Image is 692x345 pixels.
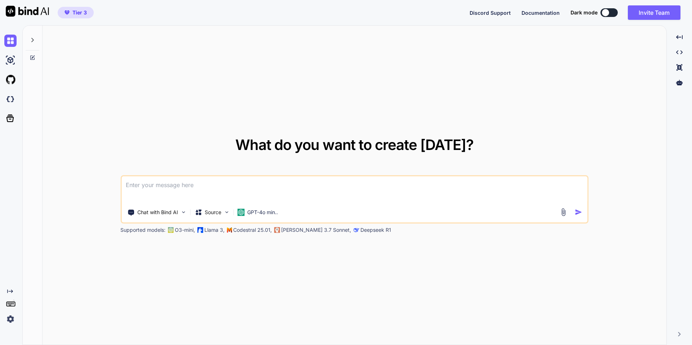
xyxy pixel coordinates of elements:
[247,209,278,216] p: GPT-4o min..
[137,209,178,216] p: Chat with Bind AI
[180,209,186,215] img: Pick Tools
[197,227,203,233] img: Llama2
[470,10,511,16] span: Discord Support
[360,226,391,234] p: Deepseek R1
[204,226,225,234] p: Llama 3,
[65,10,70,15] img: premium
[274,227,280,233] img: claude
[4,313,17,325] img: settings
[628,5,680,20] button: Invite Team
[168,227,173,233] img: GPT-4
[6,6,49,17] img: Bind AI
[575,208,582,216] img: icon
[235,136,474,154] span: What do you want to create [DATE]?
[72,9,87,16] span: Tier 3
[470,9,511,17] button: Discord Support
[353,227,359,233] img: claude
[233,226,272,234] p: Codestral 25.01,
[559,208,568,216] img: attachment
[4,93,17,105] img: darkCloudIdeIcon
[4,35,17,47] img: chat
[227,227,232,233] img: Mistral-AI
[281,226,351,234] p: [PERSON_NAME] 3.7 Sonnet,
[571,9,598,16] span: Dark mode
[4,54,17,66] img: ai-studio
[175,226,195,234] p: O3-mini,
[205,209,221,216] p: Source
[120,226,165,234] p: Supported models:
[522,10,560,16] span: Documentation
[237,209,244,216] img: GPT-4o mini
[522,9,560,17] button: Documentation
[58,7,94,18] button: premiumTier 3
[223,209,230,215] img: Pick Models
[4,74,17,86] img: githubLight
